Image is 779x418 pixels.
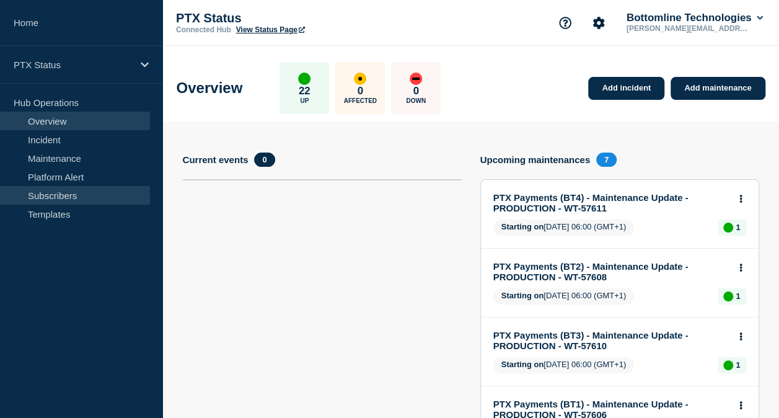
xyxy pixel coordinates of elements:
[176,11,424,25] p: PTX Status
[480,154,591,165] h4: Upcoming maintenances
[406,97,426,104] p: Down
[254,153,275,167] span: 0
[177,79,243,97] h1: Overview
[671,77,765,100] a: Add maintenance
[493,330,729,351] a: PTX Payments (BT3) - Maintenance Update - PRODUCTION - WT-57610
[183,154,249,165] h4: Current events
[501,222,544,231] span: Starting on
[723,360,733,370] div: up
[300,97,309,104] p: Up
[736,360,740,370] p: 1
[723,223,733,233] div: up
[493,261,729,282] a: PTX Payments (BT2) - Maintenance Update - PRODUCTION - WT-57608
[552,10,578,36] button: Support
[736,223,740,232] p: 1
[624,24,753,33] p: [PERSON_NAME][EMAIL_ADDRESS][PERSON_NAME][DOMAIN_NAME]
[236,25,305,34] a: View Status Page
[501,291,544,300] span: Starting on
[14,60,133,70] p: PTX Status
[354,73,366,85] div: affected
[588,77,664,100] a: Add incident
[358,85,363,97] p: 0
[410,73,422,85] div: down
[344,97,377,104] p: Affected
[413,85,419,97] p: 0
[596,153,617,167] span: 7
[501,360,544,369] span: Starting on
[493,220,635,236] span: [DATE] 06:00 (GMT+1)
[493,192,729,213] a: PTX Payments (BT4) - Maintenance Update - PRODUCTION - WT-57611
[624,12,765,24] button: Bottomline Technologies
[736,291,740,301] p: 1
[298,73,310,85] div: up
[299,85,310,97] p: 22
[723,291,733,301] div: up
[586,10,612,36] button: Account settings
[176,25,231,34] p: Connected Hub
[493,288,635,305] span: [DATE] 06:00 (GMT+1)
[493,357,635,373] span: [DATE] 06:00 (GMT+1)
